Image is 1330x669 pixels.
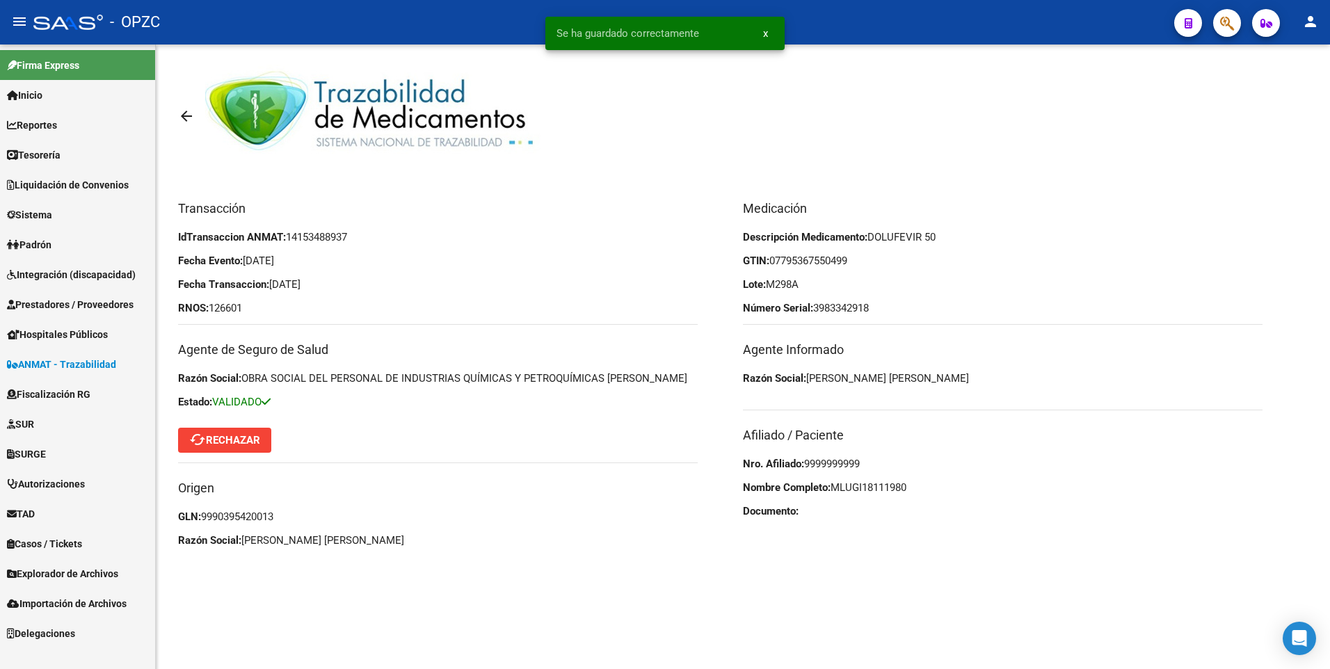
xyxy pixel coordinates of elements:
[178,300,698,316] p: RNOS:
[1283,622,1316,655] div: Open Intercom Messenger
[743,456,1263,471] p: Nro. Afiliado:
[766,278,799,291] span: M298A
[743,426,1263,445] h3: Afiliado / Paciente
[743,300,1263,316] p: Número Serial:
[7,626,75,641] span: Delegaciones
[7,417,34,432] span: SUR
[241,534,404,547] span: [PERSON_NAME] [PERSON_NAME]
[763,27,768,40] span: x
[178,199,698,218] h3: Transacción
[7,596,127,611] span: Importación de Archivos
[110,7,160,38] span: - OPZC
[178,371,698,386] p: Razón Social:
[7,58,79,73] span: Firma Express
[178,277,698,292] p: Fecha Transaccion:
[178,478,698,498] h3: Origen
[7,506,35,522] span: TAD
[178,428,271,453] button: Rechazar
[178,509,698,524] p: GLN:
[7,147,61,163] span: Tesorería
[7,237,51,252] span: Padrón
[813,302,869,314] span: 3983342918
[201,510,273,523] span: 9990395420013
[189,431,206,448] mat-icon: cached
[806,372,969,385] span: [PERSON_NAME] [PERSON_NAME]
[178,340,698,360] h3: Agente de Seguro de Salud
[178,253,698,268] p: Fecha Evento:
[7,446,46,462] span: SURGE
[7,476,85,492] span: Autorizaciones
[743,503,1263,519] p: Documento:
[243,255,274,267] span: [DATE]
[269,278,301,291] span: [DATE]
[743,371,1263,386] p: Razón Social:
[286,231,347,243] span: 14153488937
[241,372,687,385] span: OBRA SOCIAL DEL PERSONAL DE INDUSTRIAS QUÍMICAS Y PETROQUÍMICAS [PERSON_NAME]
[7,566,118,581] span: Explorador de Archivos
[7,177,129,193] span: Liquidación de Convenios
[831,481,906,494] span: MLUGI18111980
[205,65,545,168] img: anmat.jpeg
[7,387,90,402] span: Fiscalización RG
[11,13,28,30] mat-icon: menu
[7,327,108,342] span: Hospitales Públicos
[178,229,698,245] p: IdTransaccion ANMAT:
[178,108,195,124] mat-icon: arrow_back
[212,396,271,408] span: VALIDADO
[867,231,936,243] span: DOLUFEVIR 50
[1302,13,1319,30] mat-icon: person
[804,458,860,470] span: 9999999999
[7,297,134,312] span: Prestadores / Proveedores
[743,340,1263,360] h3: Agente Informado
[189,434,260,446] span: Rechazar
[743,199,1263,218] h3: Medicación
[743,480,1263,495] p: Nombre Completo:
[7,207,52,223] span: Sistema
[769,255,847,267] span: 07795367550499
[556,26,699,40] span: Se ha guardado correctamente
[743,229,1263,245] p: Descripción Medicamento:
[209,302,242,314] span: 126601
[752,21,779,46] button: x
[743,253,1263,268] p: GTIN:
[178,533,698,548] p: Razón Social:
[7,357,116,372] span: ANMAT - Trazabilidad
[7,118,57,133] span: Reportes
[178,394,698,410] p: Estado:
[7,536,82,551] span: Casos / Tickets
[7,267,136,282] span: Integración (discapacidad)
[7,88,42,103] span: Inicio
[743,277,1263,292] p: Lote:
